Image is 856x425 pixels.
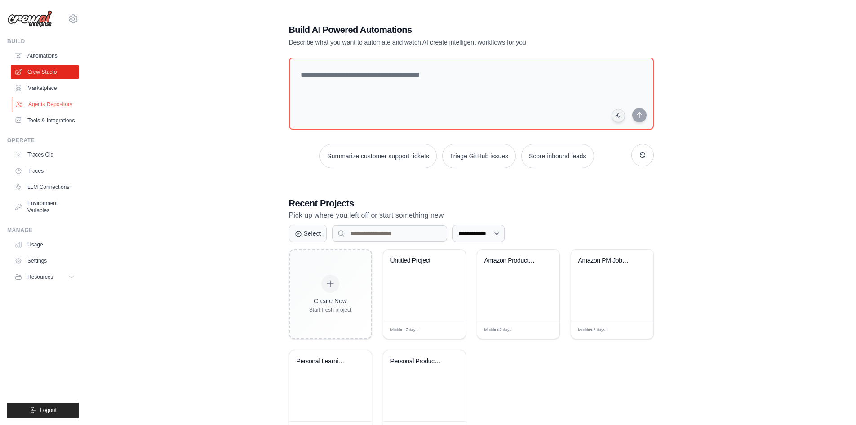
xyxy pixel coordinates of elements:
[11,254,79,268] a: Settings
[11,81,79,95] a: Marketplace
[289,38,591,47] p: Describe what you want to automate and watch AI create intelligent workflows for you
[289,23,591,36] h1: Build AI Powered Automations
[319,144,436,168] button: Summarize customer support tickets
[390,257,445,265] div: Untitled Project
[11,148,79,162] a: Traces Old
[484,257,539,265] div: Amazon Product Manager Job Search Automation
[442,144,516,168] button: Triage GitHub issues
[12,97,80,112] a: Agents Repository
[40,407,57,414] span: Logout
[11,164,79,178] a: Traces
[7,403,79,418] button: Logout
[7,38,79,45] div: Build
[289,225,327,242] button: Select
[289,210,654,221] p: Pick up where you left off or start something new
[27,273,53,281] span: Resources
[11,237,79,252] a: Usage
[444,327,452,333] span: Edit
[390,327,418,333] span: Modified 7 days
[632,327,639,333] span: Edit
[538,327,546,333] span: Edit
[7,137,79,144] div: Operate
[811,382,856,425] iframe: Chat Widget
[521,144,594,168] button: Score inbound leads
[631,144,654,166] button: Get new suggestions
[309,306,352,313] div: Start fresh project
[578,327,606,333] span: Modified 8 days
[11,113,79,128] a: Tools & Integrations
[7,227,79,234] div: Manage
[11,65,79,79] a: Crew Studio
[578,257,633,265] div: Amazon PM Jobs Monitor Virginia
[7,10,52,27] img: Logo
[297,358,351,366] div: Personal Learning Management System
[309,296,352,305] div: Create New
[11,270,79,284] button: Resources
[390,358,445,366] div: Personal Productivity & Project Management Assistant
[289,197,654,210] h3: Recent Projects
[612,109,625,122] button: Click to speak your automation idea
[11,49,79,63] a: Automations
[11,180,79,194] a: LLM Connections
[484,327,512,333] span: Modified 7 days
[11,196,79,218] a: Environment Variables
